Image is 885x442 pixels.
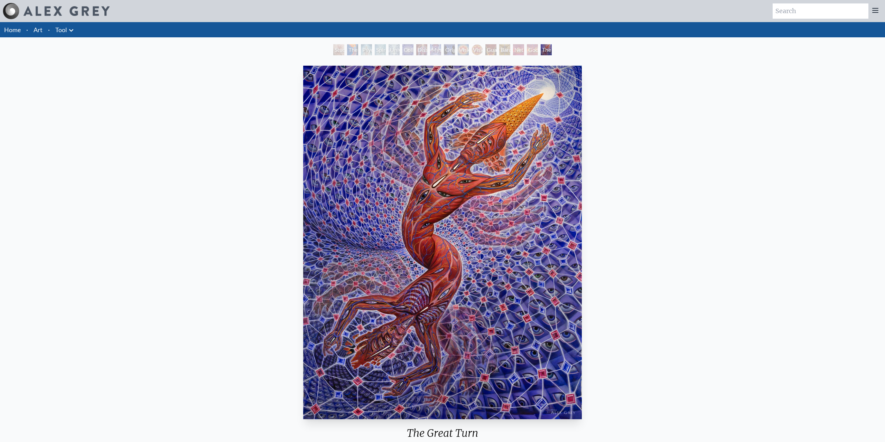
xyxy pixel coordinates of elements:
a: Art [34,25,43,35]
div: Universal Mind Lattice [389,44,400,55]
div: Vision Crystal [458,44,469,55]
div: Collective Vision [402,44,413,55]
div: The Great Turn [541,44,552,55]
li: · [24,22,31,37]
input: Search [773,3,868,19]
div: The Torch [347,44,358,55]
div: Vision Crystal Tondo [472,44,483,55]
li: · [45,22,53,37]
div: Guardian of Infinite Vision [485,44,496,55]
div: Net of Being [513,44,524,55]
div: Original Face [444,44,455,55]
div: Spiritual Energy System [375,44,386,55]
div: Psychic Energy System [361,44,372,55]
a: Home [4,26,21,34]
div: Bardo Being [499,44,510,55]
div: Dissectional Art for Tool's Lateralus CD [416,44,427,55]
div: Godself [527,44,538,55]
div: Mystic Eye [430,44,441,55]
div: Study for the Great Turn [333,44,344,55]
a: Tool [55,25,67,35]
img: The-Great-Turn-2021-Alex-Grey-watermarked.jpg [303,66,582,419]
